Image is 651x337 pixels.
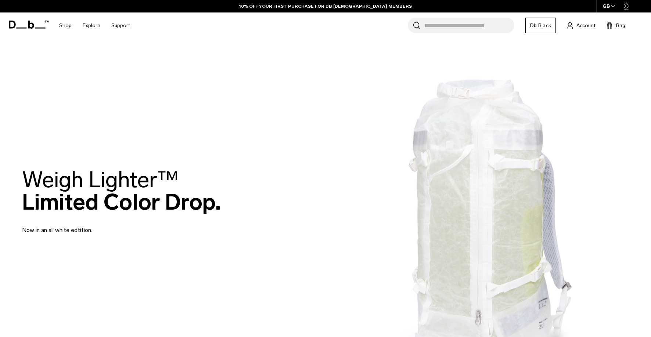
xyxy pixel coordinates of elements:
[83,12,100,39] a: Explore
[59,12,72,39] a: Shop
[239,3,412,10] a: 10% OFF YOUR FIRST PURCHASE FOR DB [DEMOGRAPHIC_DATA] MEMBERS
[22,168,221,213] h2: Limited Color Drop.
[616,22,625,29] span: Bag
[576,22,596,29] span: Account
[54,12,136,39] nav: Main Navigation
[22,217,198,235] p: Now in an all white edtition.
[567,21,596,30] a: Account
[111,12,130,39] a: Support
[22,166,179,193] span: Weigh Lighter™
[607,21,625,30] button: Bag
[525,18,556,33] a: Db Black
